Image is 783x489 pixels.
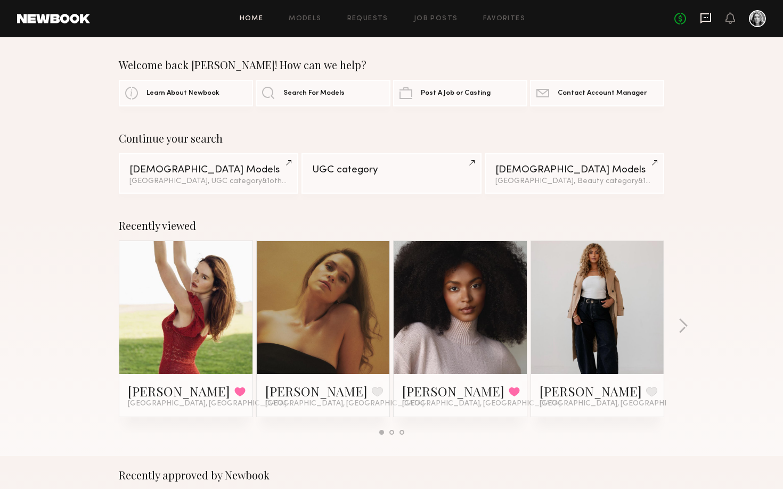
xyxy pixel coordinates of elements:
[262,178,308,185] span: & 1 other filter
[414,15,458,22] a: Job Posts
[256,80,390,106] a: Search For Models
[146,90,219,97] span: Learn About Newbook
[402,400,561,408] span: [GEOGRAPHIC_DATA], [GEOGRAPHIC_DATA]
[129,178,288,185] div: [GEOGRAPHIC_DATA], UGC category
[265,400,424,408] span: [GEOGRAPHIC_DATA], [GEOGRAPHIC_DATA]
[289,15,321,22] a: Models
[265,383,368,400] a: [PERSON_NAME]
[530,80,664,106] a: Contact Account Manager
[119,132,664,145] div: Continue your search
[240,15,264,22] a: Home
[128,383,230,400] a: [PERSON_NAME]
[128,400,287,408] span: [GEOGRAPHIC_DATA], [GEOGRAPHIC_DATA]
[312,165,470,175] div: UGC category
[119,219,664,232] div: Recently viewed
[119,153,298,194] a: [DEMOGRAPHIC_DATA] Models[GEOGRAPHIC_DATA], UGC category&1other filter
[119,59,664,71] div: Welcome back [PERSON_NAME]! How can we help?
[540,400,698,408] span: [GEOGRAPHIC_DATA], [GEOGRAPHIC_DATA]
[129,165,288,175] div: [DEMOGRAPHIC_DATA] Models
[347,15,388,22] a: Requests
[393,80,527,106] a: Post A Job or Casting
[119,469,664,482] div: Recently approved by Newbook
[283,90,345,97] span: Search For Models
[540,383,642,400] a: [PERSON_NAME]
[638,178,684,185] span: & 1 other filter
[485,153,664,194] a: [DEMOGRAPHIC_DATA] Models[GEOGRAPHIC_DATA], Beauty category&1other filter
[421,90,491,97] span: Post A Job or Casting
[301,153,481,194] a: UGC category
[483,15,525,22] a: Favorites
[402,383,504,400] a: [PERSON_NAME]
[495,165,654,175] div: [DEMOGRAPHIC_DATA] Models
[119,80,253,106] a: Learn About Newbook
[558,90,647,97] span: Contact Account Manager
[495,178,654,185] div: [GEOGRAPHIC_DATA], Beauty category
